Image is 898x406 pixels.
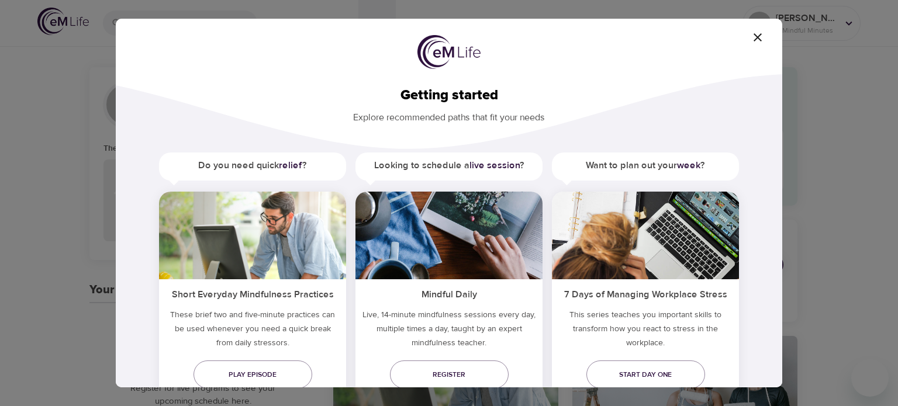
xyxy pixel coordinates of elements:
img: logo [417,35,481,69]
p: Live, 14-minute mindfulness sessions every day, multiple times a day, taught by an expert mindful... [355,308,543,355]
a: Register [390,360,509,388]
h5: Short Everyday Mindfulness Practices [159,279,346,308]
img: ims [159,192,346,279]
h5: These brief two and five-minute practices can be used whenever you need a quick break from daily ... [159,308,346,355]
h5: Want to plan out your ? [552,152,739,179]
span: Play episode [203,369,303,381]
a: relief [279,159,302,171]
h2: Getting started [134,87,764,104]
h5: Do you need quick ? [159,152,346,179]
p: This series teaches you important skills to transform how you react to stress in the workplace. [552,308,739,355]
img: ims [552,192,739,279]
a: Start day one [586,360,705,388]
h5: Mindful Daily [355,279,543,308]
a: week [677,159,700,171]
span: Register [399,369,499,381]
h5: Looking to schedule a ? [355,152,543,179]
h5: 7 Days of Managing Workplace Stress [552,279,739,308]
p: Explore recommended paths that fit your needs [134,104,764,124]
a: Play episode [194,360,312,388]
a: live session [469,159,520,171]
span: Start day one [596,369,696,381]
img: ims [355,192,543,279]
